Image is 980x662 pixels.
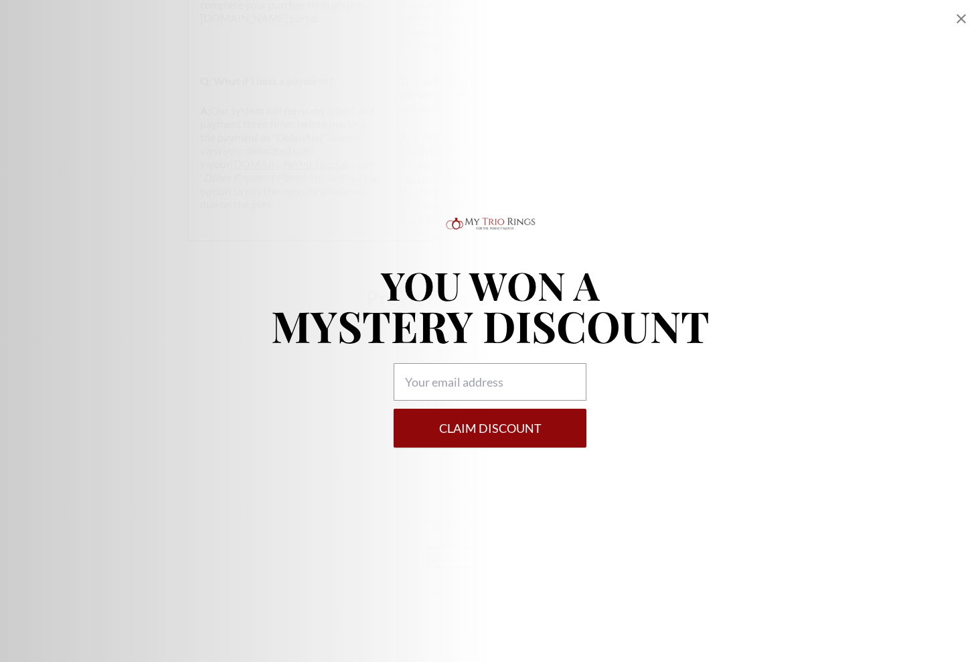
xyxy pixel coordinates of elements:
img: Logo [443,214,537,233]
p: MYSTERY DISCOUNT [271,304,710,347]
input: Your email address [394,363,586,401]
p: YOU WON A [271,265,710,304]
div: Close popup [953,11,969,27]
button: Claim DISCOUNT [394,409,586,448]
